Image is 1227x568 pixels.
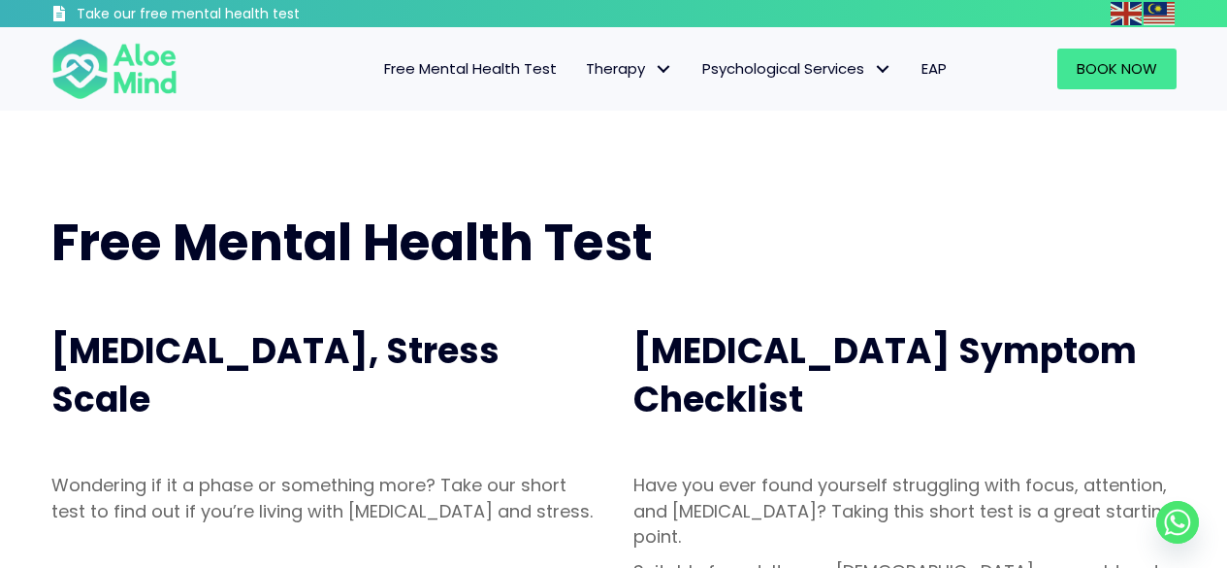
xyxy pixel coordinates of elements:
img: en [1111,2,1142,25]
a: Whatsapp [1156,501,1199,544]
a: Psychological ServicesPsychological Services: submenu [688,49,907,89]
span: [MEDICAL_DATA] Symptom Checklist [633,326,1137,424]
h3: Take our free mental health test [77,5,404,24]
a: Free Mental Health Test [370,49,571,89]
a: TherapyTherapy: submenu [571,49,688,89]
a: English [1111,2,1144,24]
span: Book Now [1077,58,1157,79]
img: ms [1144,2,1175,25]
span: Free Mental Health Test [384,58,557,79]
span: Free Mental Health Test [51,207,653,278]
img: Aloe mind Logo [51,37,178,101]
a: Take our free mental health test [51,5,404,27]
span: Psychological Services [702,58,892,79]
span: [MEDICAL_DATA], Stress Scale [51,326,500,424]
p: Wondering if it a phase or something more? Take our short test to find out if you’re living with ... [51,473,595,523]
span: Psychological Services: submenu [869,55,897,84]
a: EAP [907,49,961,89]
span: Therapy [586,58,673,79]
a: Book Now [1057,49,1177,89]
nav: Menu [203,49,961,89]
a: Malay [1144,2,1177,24]
span: Therapy: submenu [650,55,678,84]
span: EAP [921,58,947,79]
p: Have you ever found yourself struggling with focus, attention, and [MEDICAL_DATA]? Taking this sh... [633,473,1177,549]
